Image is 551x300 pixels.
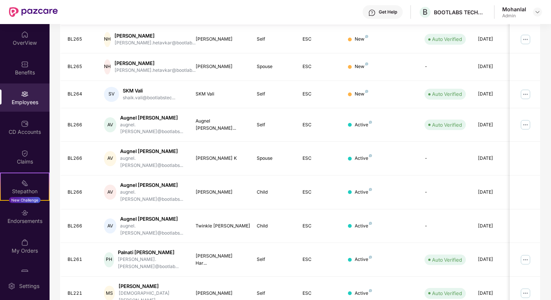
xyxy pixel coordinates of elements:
img: New Pazcare Logo [9,7,58,17]
div: AV [104,218,116,233]
div: [PERSON_NAME].hetavkar@bootlab... [114,67,196,74]
div: AV [104,151,116,166]
div: BL265 [68,36,92,43]
div: [PERSON_NAME] [114,32,196,39]
div: [PERSON_NAME].[PERSON_NAME]@bootlab... [118,256,184,270]
div: [PERSON_NAME].hetavkar@bootlab... [114,39,196,47]
div: [PERSON_NAME] [196,36,245,43]
div: NH [104,59,111,74]
img: svg+xml;base64,PHN2ZyBpZD0iRW5kb3JzZW1lbnRzIiB4bWxucz0iaHR0cDovL3d3dy53My5vcmcvMjAwMC9zdmciIHdpZH... [21,209,29,217]
div: New [355,63,368,70]
div: ESC [303,189,336,196]
div: Palnati [PERSON_NAME] [118,249,184,256]
img: svg+xml;base64,PHN2ZyBpZD0iTXlfT3JkZXJzIiBkYXRhLW5hbWU9Ik15IE9yZGVycyIgeG1sbnM9Imh0dHA6Ly93d3cudz... [21,239,29,246]
div: New Challenge [9,197,41,203]
div: [DATE] [478,189,512,196]
div: Augnel [PERSON_NAME]... [196,118,245,132]
img: svg+xml;base64,PHN2ZyB4bWxucz0iaHR0cDovL3d3dy53My5vcmcvMjAwMC9zdmciIHdpZHRoPSI4IiBoZWlnaHQ9IjgiIH... [369,289,372,292]
div: Spouse [257,63,291,70]
div: augnel.[PERSON_NAME]@bootlabs... [120,189,184,203]
div: NH [104,32,111,47]
div: Get Help [379,9,397,15]
img: svg+xml;base64,PHN2ZyB4bWxucz0iaHR0cDovL3d3dy53My5vcmcvMjAwMC9zdmciIHdpZHRoPSI4IiBoZWlnaHQ9IjgiIH... [365,62,368,65]
img: svg+xml;base64,PHN2ZyB4bWxucz0iaHR0cDovL3d3dy53My5vcmcvMjAwMC9zdmciIHdpZHRoPSIyMSIgaGVpZ2h0PSIyMC... [21,179,29,187]
div: Active [355,223,372,230]
img: manageButton [519,119,531,131]
img: svg+xml;base64,PHN2ZyB4bWxucz0iaHR0cDovL3d3dy53My5vcmcvMjAwMC9zdmciIHdpZHRoPSI4IiBoZWlnaHQ9IjgiIH... [369,154,372,157]
div: [DATE] [478,63,512,70]
div: BL261 [68,256,92,263]
div: Spouse [257,155,291,162]
div: Self [257,91,291,98]
div: New [355,36,368,43]
img: manageButton [519,287,531,299]
div: [PERSON_NAME] [196,189,245,196]
img: svg+xml;base64,PHN2ZyB4bWxucz0iaHR0cDovL3d3dy53My5vcmcvMjAwMC9zdmciIHdpZHRoPSI4IiBoZWlnaHQ9IjgiIH... [369,256,372,259]
div: BL264 [68,91,92,98]
img: svg+xml;base64,PHN2ZyBpZD0iRHJvcGRvd24tMzJ4MzIiIHhtbG5zPSJodHRwOi8vd3d3LnczLm9yZy8yMDAwL3N2ZyIgd2... [534,9,540,15]
div: BL221 [68,290,92,297]
div: [PERSON_NAME] [119,283,184,290]
div: BOOTLABS TECHNOLOGIES PRIVATE LIMITED [434,9,486,16]
div: [DATE] [478,91,512,98]
div: [DATE] [478,290,512,297]
img: svg+xml;base64,PHN2ZyB4bWxucz0iaHR0cDovL3d3dy53My5vcmcvMjAwMC9zdmciIHdpZHRoPSI4IiBoZWlnaHQ9IjgiIH... [365,35,368,38]
div: Auto Verified [432,121,462,129]
div: Augnel [PERSON_NAME] [120,215,184,223]
div: Self [257,290,291,297]
img: svg+xml;base64,PHN2ZyBpZD0iQ2xhaW0iIHhtbG5zPSJodHRwOi8vd3d3LnczLm9yZy8yMDAwL3N2ZyIgd2lkdGg9IjIwIi... [21,150,29,157]
img: svg+xml;base64,PHN2ZyBpZD0iUGF6Y2FyZCIgeG1sbnM9Imh0dHA6Ly93d3cudzMub3JnLzIwMDAvc3ZnIiB3aWR0aD0iMj... [21,268,29,276]
div: Admin [502,13,526,19]
div: Auto Verified [432,289,462,297]
img: manageButton [519,88,531,100]
div: Active [355,189,372,196]
div: ESC [303,63,336,70]
div: ESC [303,36,336,43]
td: - [419,53,472,81]
div: Mohanlal [502,6,526,13]
div: Child [257,189,291,196]
div: shaik.vali@bootlabstec... [123,94,175,102]
div: Settings [17,282,42,290]
img: svg+xml;base64,PHN2ZyBpZD0iQ0RfQWNjb3VudHMiIGRhdGEtbmFtZT0iQ0QgQWNjb3VudHMiIHhtbG5zPSJodHRwOi8vd3... [21,120,29,127]
div: Augnel [PERSON_NAME] [120,148,184,155]
img: svg+xml;base64,PHN2ZyB4bWxucz0iaHR0cDovL3d3dy53My5vcmcvMjAwMC9zdmciIHdpZHRoPSI4IiBoZWlnaHQ9IjgiIH... [369,188,372,191]
div: Auto Verified [432,256,462,264]
div: [DATE] [478,121,512,129]
div: AV [104,185,116,200]
img: svg+xml;base64,PHN2ZyBpZD0iSG9tZSIgeG1sbnM9Imh0dHA6Ly93d3cudzMub3JnLzIwMDAvc3ZnIiB3aWR0aD0iMjAiIG... [21,31,29,38]
img: svg+xml;base64,PHN2ZyB4bWxucz0iaHR0cDovL3d3dy53My5vcmcvMjAwMC9zdmciIHdpZHRoPSI4IiBoZWlnaHQ9IjgiIH... [365,90,368,93]
div: ESC [303,121,336,129]
div: Augnel [PERSON_NAME] [120,182,184,189]
div: SKM Vali [123,87,175,94]
div: Self [257,256,291,263]
div: Twinkle [PERSON_NAME] [196,223,245,230]
div: ESC [303,155,336,162]
div: ESC [303,256,336,263]
img: svg+xml;base64,PHN2ZyBpZD0iU2V0dGluZy0yMHgyMCIgeG1sbnM9Imh0dHA6Ly93d3cudzMub3JnLzIwMDAvc3ZnIiB3aW... [8,282,15,290]
div: BL266 [68,189,92,196]
div: Augnel [PERSON_NAME] [120,114,184,121]
img: svg+xml;base64,PHN2ZyBpZD0iRW1wbG95ZWVzIiB4bWxucz0iaHR0cDovL3d3dy53My5vcmcvMjAwMC9zdmciIHdpZHRoPS... [21,90,29,98]
div: Self [257,121,291,129]
div: Self [257,36,291,43]
div: New [355,91,368,98]
div: BL266 [68,223,92,230]
img: svg+xml;base64,PHN2ZyB4bWxucz0iaHR0cDovL3d3dy53My5vcmcvMjAwMC9zdmciIHdpZHRoPSI4IiBoZWlnaHQ9IjgiIH... [369,222,372,225]
div: [PERSON_NAME] Har... [196,253,245,267]
div: BL266 [68,155,92,162]
img: svg+xml;base64,PHN2ZyBpZD0iSGVscC0zMngzMiIgeG1sbnM9Imh0dHA6Ly93d3cudzMub3JnLzIwMDAvc3ZnIiB3aWR0aD... [368,9,376,17]
div: ESC [303,290,336,297]
td: - [419,142,472,176]
div: SV [104,87,119,102]
div: BL266 [68,121,92,129]
div: SKM Vali [196,91,245,98]
div: [DATE] [478,256,512,263]
div: augnel.[PERSON_NAME]@bootlabs... [120,121,184,136]
div: Child [257,223,291,230]
td: - [419,209,472,243]
div: ESC [303,91,336,98]
div: Active [355,121,372,129]
td: - [419,176,472,209]
div: augnel.[PERSON_NAME]@bootlabs... [120,223,184,237]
